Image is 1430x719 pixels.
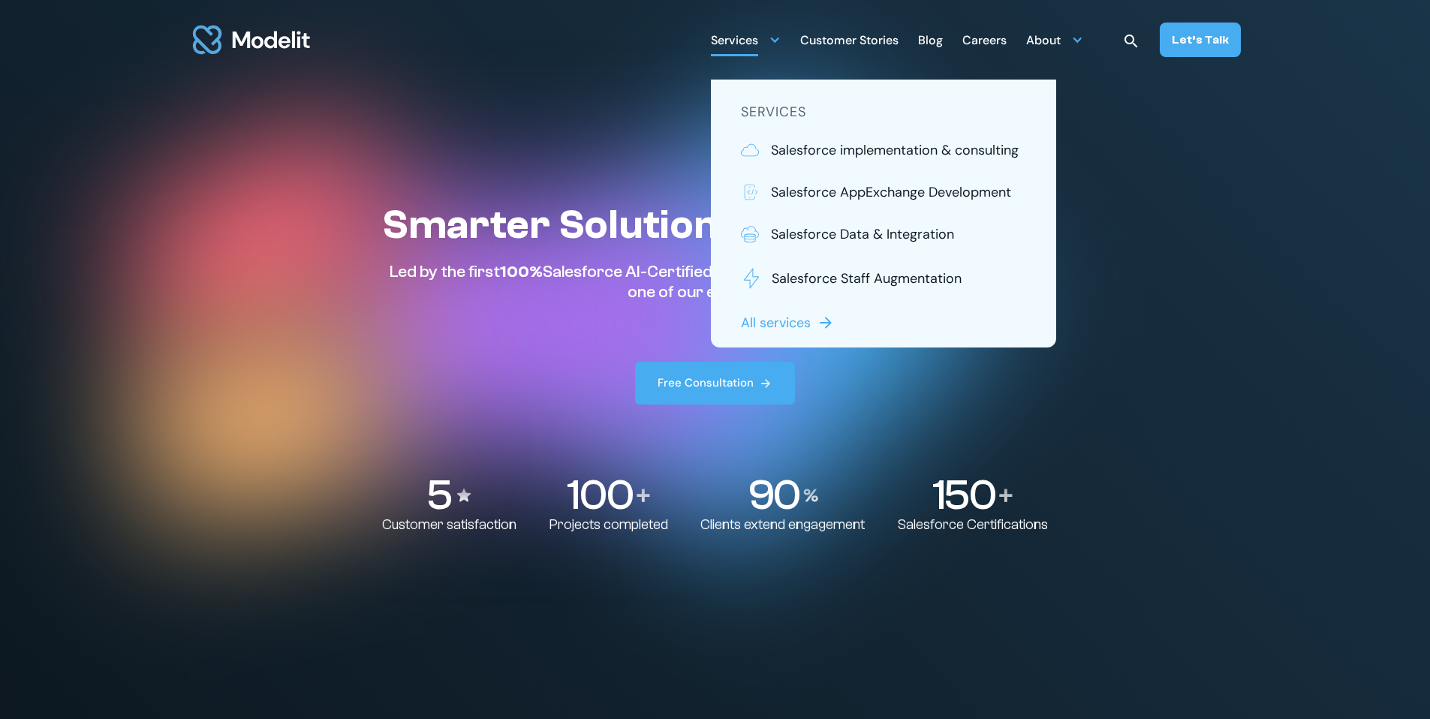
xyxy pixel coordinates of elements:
[637,489,650,502] img: Plus
[190,17,313,63] a: home
[803,489,818,502] img: Percentage
[382,262,1014,302] p: Led by the first Salesforce AI-Certified team. Schedule a free consultation with one of our experts.
[700,516,865,534] p: Clients extend engagement
[817,314,835,332] img: arrow
[1160,23,1241,57] a: Let’s Talk
[771,140,1019,160] p: Salesforce implementation & consulting
[741,102,1026,122] h5: SERVICES
[1026,27,1061,56] div: About
[741,182,1026,202] a: Salesforce AppExchange Development
[741,224,1026,244] a: Salesforce Data & Integration
[549,516,668,534] p: Projects completed
[567,474,632,516] p: 100
[382,516,516,534] p: Customer satisfaction
[932,474,995,516] p: 150
[771,224,954,244] p: Salesforce Data & Integration
[711,27,758,56] div: Services
[962,27,1007,56] div: Careers
[741,313,838,332] a: All services
[1172,32,1229,48] div: Let’s Talk
[382,200,1047,250] h1: Smarter Solutions. Faster Results.
[918,27,943,56] div: Blog
[999,489,1013,502] img: Plus
[741,140,1026,160] a: Salesforce implementation & consulting
[898,516,1048,534] p: Salesforce Certifications
[918,25,943,54] a: Blog
[455,486,473,504] img: Stars
[800,27,899,56] div: Customer Stories
[962,25,1007,54] a: Careers
[800,25,899,54] a: Customer Stories
[772,269,962,288] p: Salesforce Staff Augmentation
[190,17,313,63] img: modelit logo
[1026,25,1083,54] div: About
[759,377,772,390] img: arrow right
[771,182,1011,202] p: Salesforce AppExchange Development
[711,80,1056,347] nav: Services
[426,474,450,516] p: 5
[635,362,796,405] a: Free Consultation
[741,313,811,332] p: All services
[658,375,754,391] div: Free Consultation
[741,266,1026,290] a: Salesforce Staff Augmentation
[711,25,781,54] div: Services
[748,474,799,516] p: 90
[500,262,543,281] span: 100%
